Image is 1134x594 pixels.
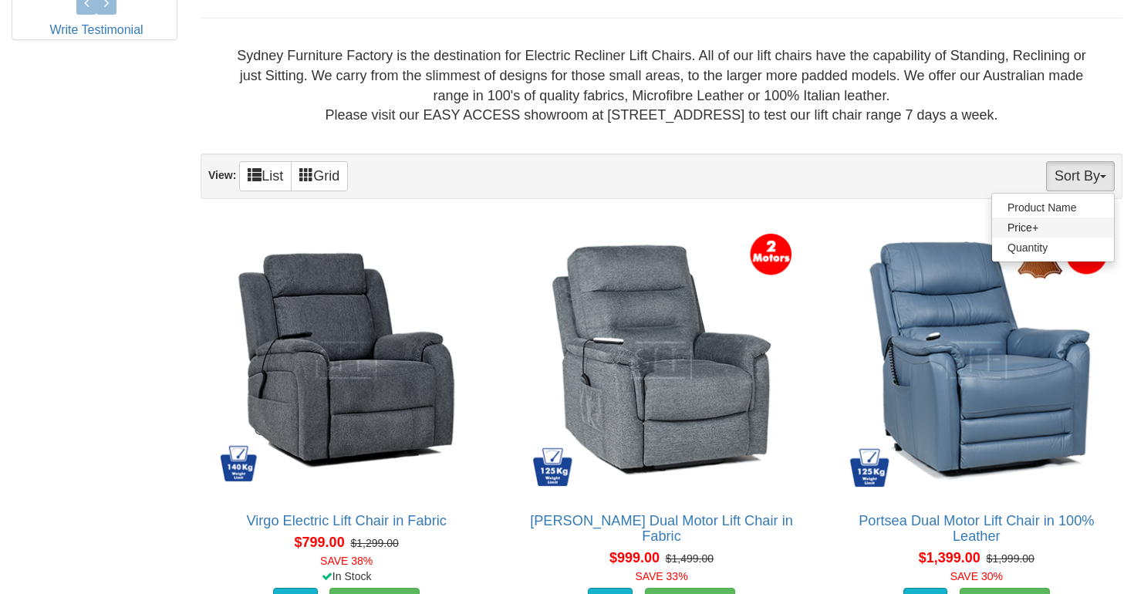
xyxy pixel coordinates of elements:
span: $799.00 [295,535,345,550]
a: Portsea Dual Motor Lift Chair in 100% Leather [859,513,1094,544]
a: Quantity [992,238,1114,258]
font: SAVE 38% [320,555,373,567]
del: $1,499.00 [666,552,714,565]
font: SAVE 33% [635,570,687,582]
img: Virgo Electric Lift Chair in Fabric [209,223,484,498]
a: Grid [291,161,348,191]
a: Price+ [992,218,1114,238]
a: Virgo Electric Lift Chair in Fabric [246,513,446,528]
a: List [239,161,292,191]
del: $1,999.00 [987,552,1034,565]
del: $1,299.00 [350,537,398,549]
a: [PERSON_NAME] Dual Motor Lift Chair in Fabric [530,513,793,544]
img: Portsea Dual Motor Lift Chair in 100% Leather [839,223,1114,498]
strong: View: [208,169,236,181]
font: SAVE 30% [950,570,1003,582]
div: Sydney Furniture Factory is the destination for Electric Recliner Lift Chairs. All of our lift ch... [213,46,1110,126]
button: Sort By [1046,161,1115,191]
span: $999.00 [609,550,660,565]
a: Product Name [992,197,1114,218]
div: In Stock [197,569,495,584]
span: $1,399.00 [919,550,980,565]
img: Bristow Dual Motor Lift Chair in Fabric [524,223,798,498]
a: Write Testimonial [49,23,143,36]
